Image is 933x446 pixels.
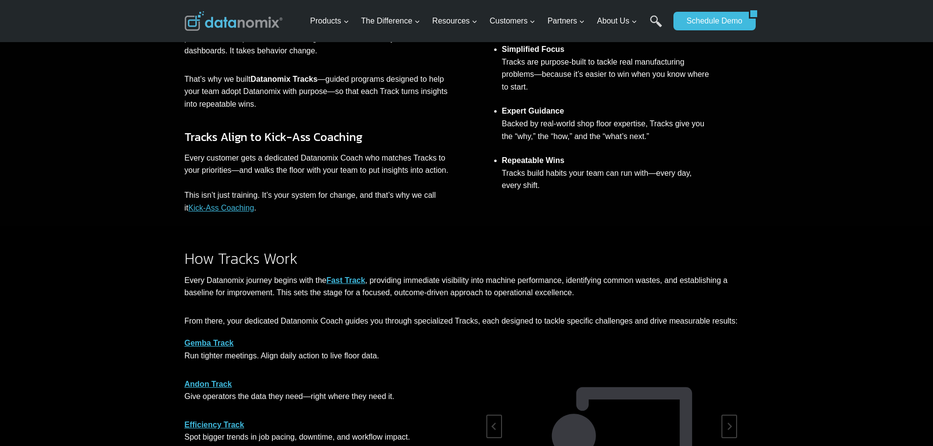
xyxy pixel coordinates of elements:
[597,15,637,27] span: About Us
[185,315,749,328] p: From there, your dedicated Datanomix Coach guides you through specialized Tracks, each designed t...
[185,251,749,266] h2: How Tracks Work
[502,45,565,53] strong: Simplified Focus
[189,204,254,212] a: Kick-Ass Coaching
[185,380,232,388] a: Andon Track
[432,15,478,27] span: Resources
[310,15,349,27] span: Products
[185,421,244,429] a: Efficiency Track
[502,154,709,204] li: Tracks build habits your team can run with—every day, every shift.
[502,156,565,164] strong: Repeatable Wins
[361,15,420,27] span: The Difference
[502,105,709,154] li: Backed by real-world shop floor expertise, Tracks give you the “why,” the “how,” and the “what’s ...
[185,337,459,362] p: Run tighter meetings. Align daily action to live floor data.
[185,419,459,444] p: Spot bigger trends in job pacing, downtime, and workflow impact.
[884,399,933,446] iframe: Chat Widget
[185,152,459,214] p: Every customer gets a dedicated Datanomix Coach who matches Tracks to your priorities—and walks t...
[185,378,459,403] p: Give operators the data they need—right where they need it.
[650,15,662,37] a: Search
[326,276,365,284] a: Fast Track
[185,339,234,347] a: Gemba Track
[502,43,709,105] li: Tracks are purpose-built to tackle real manufacturing problems—because it’s easier to win when yo...
[502,107,564,115] strong: Expert Guidance
[185,274,749,299] p: Every Datanomix journey begins with the , providing immediate visibility into machine performance...
[490,15,535,27] span: Customers
[250,75,317,83] strong: Datanomix Tracks
[306,5,669,37] nav: Primary Navigation
[185,128,459,146] h3: Tracks Align to Kick-Ass Coaching
[185,11,283,31] img: Datanomix
[548,15,585,27] span: Partners
[185,73,459,111] p: That’s why we built —guided programs designed to help your team adopt Datanomix with purpose—so t...
[486,415,502,438] button: Go to last slide
[721,415,737,438] button: Next slide
[673,12,749,30] a: Schedule Demo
